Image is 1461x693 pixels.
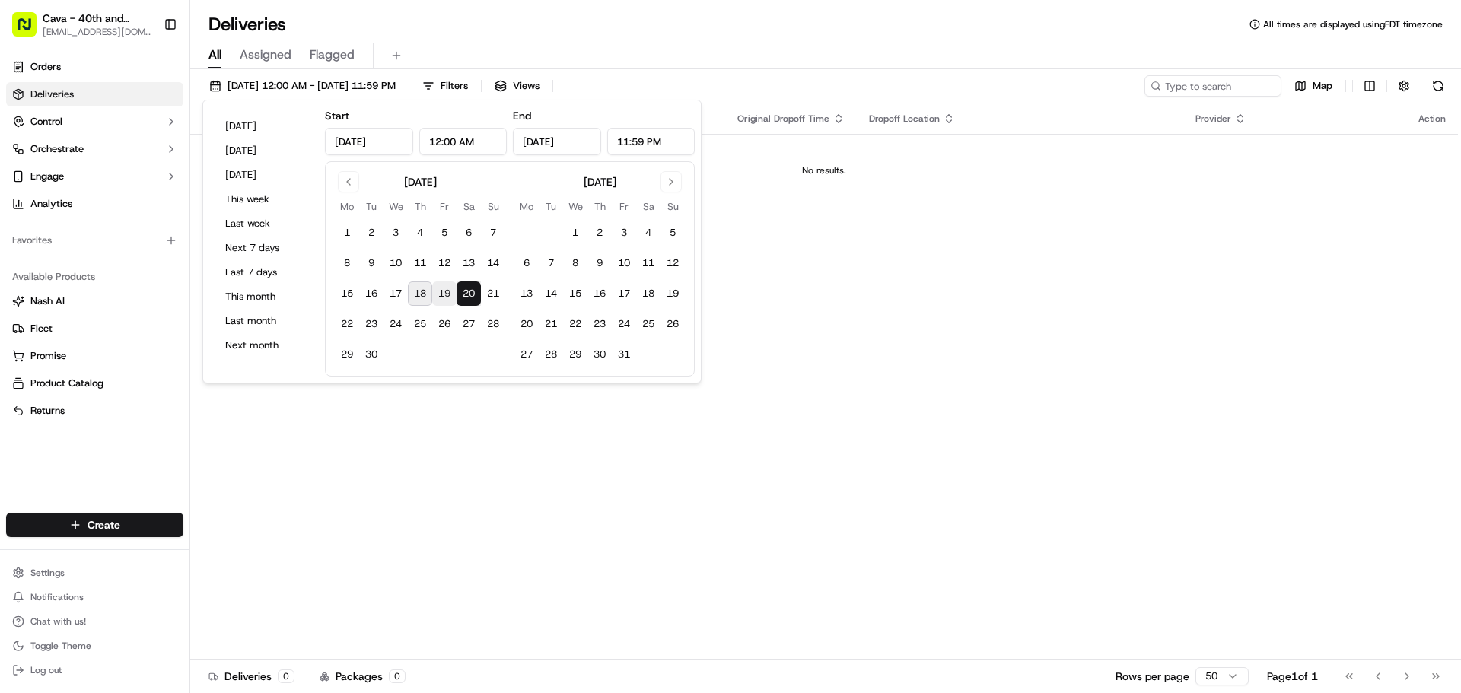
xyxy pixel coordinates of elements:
div: Available Products [6,265,183,289]
img: Klarizel Pensader [15,262,40,287]
button: [DATE] [218,164,310,186]
span: Original Dropoff Time [737,113,829,125]
button: 25 [636,312,660,336]
button: 29 [563,342,587,367]
span: Cava - 40th and [PERSON_NAME] [43,11,151,26]
button: 20 [457,281,481,306]
input: Date [513,128,601,155]
button: 16 [587,281,612,306]
a: Deliveries [6,82,183,106]
span: [DATE] [120,236,151,248]
th: Sunday [660,199,685,215]
input: Type to search [1144,75,1281,97]
button: Filters [415,75,475,97]
div: [DATE] [584,174,616,189]
th: Wednesday [563,199,587,215]
span: Chat with us! [30,615,86,628]
button: Last month [218,310,310,332]
span: Orders [30,60,61,74]
button: Refresh [1428,75,1449,97]
img: 1732323095091-59ea418b-cfe3-43c8-9ae0-d0d06d6fd42c [32,145,59,173]
th: Saturday [457,199,481,215]
span: Fleet [30,322,53,335]
span: Promise [30,349,66,363]
button: Chat with us! [6,611,183,632]
input: Time [607,128,695,155]
button: 11 [636,251,660,275]
button: 7 [539,251,563,275]
input: Time [419,128,508,155]
input: Date [325,128,413,155]
button: 15 [563,281,587,306]
button: 26 [432,312,457,336]
button: 9 [359,251,384,275]
span: Notifications [30,591,84,603]
button: [DATE] [218,140,310,161]
button: Start new chat [259,150,277,168]
th: Tuesday [359,199,384,215]
button: 8 [335,251,359,275]
th: Monday [514,199,539,215]
a: Product Catalog [12,377,177,390]
button: 22 [563,312,587,336]
button: See all [236,195,277,213]
button: Promise [6,344,183,368]
button: 2 [359,221,384,245]
span: Pylon [151,377,184,389]
button: 25 [408,312,432,336]
button: 29 [335,342,359,367]
button: 19 [432,281,457,306]
button: 3 [612,221,636,245]
th: Wednesday [384,199,408,215]
button: Orchestrate [6,137,183,161]
th: Tuesday [539,199,563,215]
button: Fleet [6,316,183,341]
span: All times are displayed using EDT timezone [1263,18,1443,30]
button: 10 [612,251,636,275]
button: [EMAIL_ADDRESS][DOMAIN_NAME] [43,26,151,38]
button: [DATE] [218,116,310,137]
a: Powered byPylon [107,377,184,389]
button: 13 [514,281,539,306]
a: Nash AI [12,294,177,308]
button: This week [218,189,310,210]
img: 40th Madison [15,221,40,246]
th: Friday [432,199,457,215]
div: 💻 [129,342,141,354]
button: Next month [218,335,310,356]
span: • [129,277,134,289]
span: Provider [1195,113,1231,125]
th: Sunday [481,199,505,215]
button: 24 [384,312,408,336]
button: 11 [408,251,432,275]
span: Log out [30,664,62,676]
button: Next 7 days [218,237,310,259]
div: Packages [320,669,406,684]
button: 30 [359,342,384,367]
span: All [208,46,221,64]
span: Deliveries [30,87,74,101]
button: 9 [587,251,612,275]
button: 12 [660,251,685,275]
button: 13 [457,251,481,275]
button: 26 [660,312,685,336]
span: Create [88,517,120,532]
button: 4 [636,221,660,245]
th: Friday [612,199,636,215]
span: Control [30,115,62,129]
button: Returns [6,399,183,423]
label: Start [325,109,349,122]
span: Settings [30,567,65,579]
button: 16 [359,281,384,306]
button: 4 [408,221,432,245]
button: Go to next month [660,171,682,192]
span: Nash AI [30,294,65,308]
button: 18 [636,281,660,306]
button: 21 [481,281,505,306]
button: 27 [514,342,539,367]
h1: Deliveries [208,12,286,37]
button: Create [6,513,183,537]
a: Returns [12,404,177,418]
div: 0 [278,669,294,683]
span: Klarizel Pensader [47,277,126,289]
